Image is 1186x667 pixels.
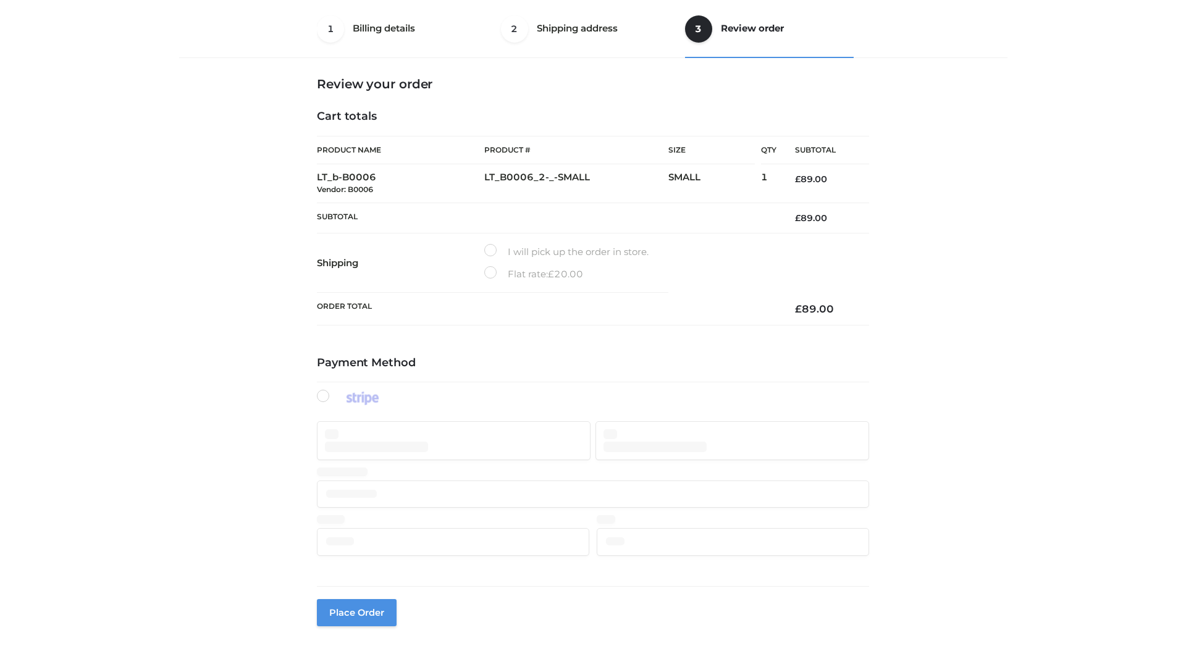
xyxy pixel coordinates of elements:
[317,233,484,293] th: Shipping
[795,303,802,315] span: £
[484,164,668,203] td: LT_B0006_2-_-SMALL
[484,266,583,282] label: Flat rate:
[668,164,761,203] td: SMALL
[317,599,397,626] button: Place order
[317,77,869,91] h3: Review your order
[317,110,869,124] h4: Cart totals
[776,136,869,164] th: Subtotal
[795,212,801,224] span: £
[484,244,649,260] label: I will pick up the order in store.
[317,136,484,164] th: Product Name
[317,356,869,370] h4: Payment Method
[317,293,776,325] th: Order Total
[317,185,373,194] small: Vendor: B0006
[795,303,834,315] bdi: 89.00
[795,212,827,224] bdi: 89.00
[484,136,668,164] th: Product #
[548,268,583,280] bdi: 20.00
[668,136,755,164] th: Size
[795,174,827,185] bdi: 89.00
[795,174,801,185] span: £
[761,136,776,164] th: Qty
[548,268,554,280] span: £
[317,203,776,233] th: Subtotal
[761,164,776,203] td: 1
[317,164,484,203] td: LT_b-B0006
